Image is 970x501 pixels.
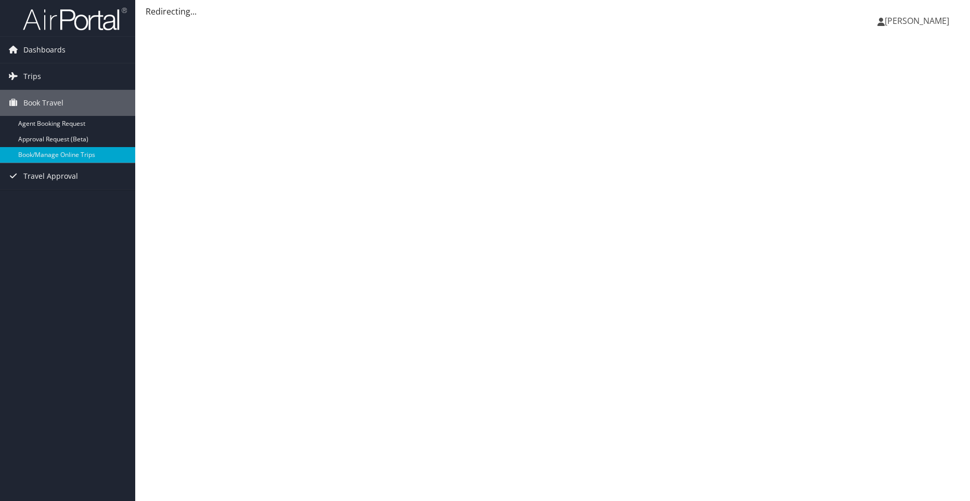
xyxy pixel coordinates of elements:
[885,15,949,27] span: [PERSON_NAME]
[23,63,41,89] span: Trips
[23,163,78,189] span: Travel Approval
[23,7,127,31] img: airportal-logo.png
[23,90,63,116] span: Book Travel
[877,5,960,36] a: [PERSON_NAME]
[146,5,960,18] div: Redirecting...
[23,37,66,63] span: Dashboards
